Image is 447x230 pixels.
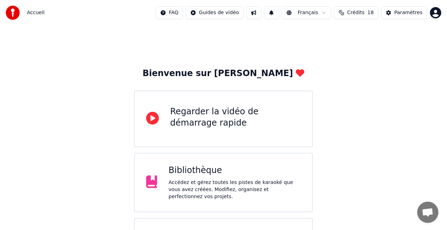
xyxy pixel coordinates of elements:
img: youka [6,6,20,20]
div: Ouvrir le chat [417,202,439,223]
div: Regarder la vidéo de démarrage rapide [170,106,301,129]
span: 18 [367,9,374,16]
span: Crédits [347,9,365,16]
button: Guides de vidéo [186,6,243,19]
button: Crédits18 [334,6,378,19]
div: Accédez et gérez toutes les pistes de karaoké que vous avez créées. Modifiez, organisez et perfec... [168,179,301,200]
div: Paramètres [394,9,423,16]
nav: breadcrumb [27,9,45,16]
span: Accueil [27,9,45,16]
div: Bibliothèque [168,165,301,176]
button: FAQ [156,6,183,19]
div: Bienvenue sur [PERSON_NAME] [143,68,304,79]
button: Paramètres [381,6,427,19]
